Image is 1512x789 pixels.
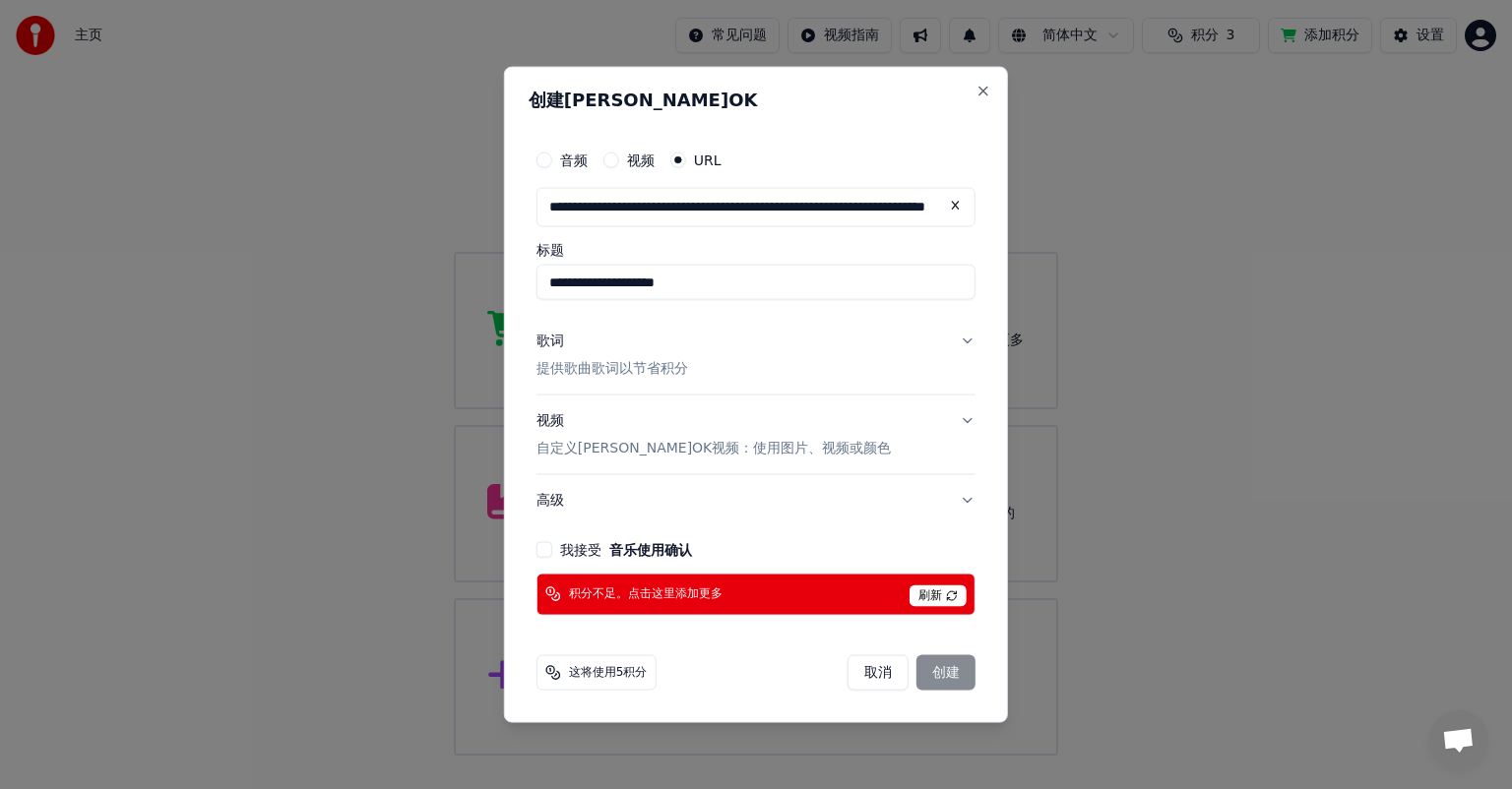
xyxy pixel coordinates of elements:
[536,243,976,257] label: 标题
[848,654,909,690] button: 取消
[560,153,588,167] label: 音频
[569,664,648,680] span: 这将使用5积分
[694,153,722,167] label: URL
[536,395,976,474] button: 视频自定义[PERSON_NAME]OK视频：使用图片、视频或颜色
[536,474,976,525] button: 高级
[609,542,692,556] button: 我接受
[536,439,892,458] p: 自定义[PERSON_NAME]OK视频：使用图片、视频或颜色
[536,316,976,394] button: 歌词提供歌曲歌词以节省积分
[569,586,723,602] span: 积分不足。点击这里添加更多
[560,542,692,556] label: 我接受
[627,153,655,167] label: 视频
[910,584,967,606] span: 刷新
[529,91,983,109] h2: 创建[PERSON_NAME]OK
[536,359,688,379] p: 提供歌曲歌词以节省积分
[536,332,564,351] div: 歌词
[536,411,892,458] div: 视频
